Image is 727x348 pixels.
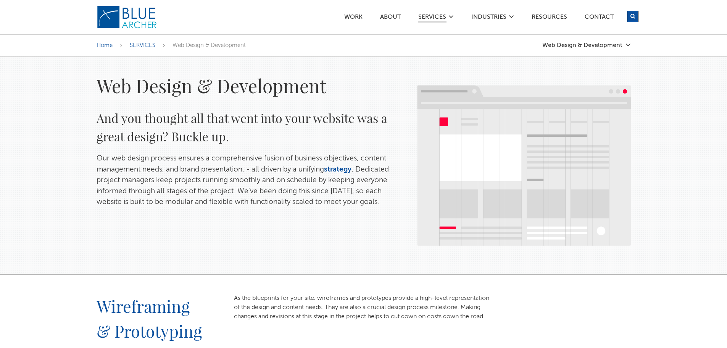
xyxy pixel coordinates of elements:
p: Our web design process ensures a comprehensive fusion of business objectives, content management ... [97,153,402,208]
a: Work [344,14,363,22]
a: strategy [324,166,351,173]
a: Web Design & Development [542,42,631,49]
p: As the blueprints for your site, wireframes and prototypes provide a high-level representation of... [234,294,493,321]
h2: And you thought all that went into your website was a great design? Buckle up. [97,109,402,146]
a: Industries [471,14,507,22]
a: SERVICES [418,14,447,23]
a: Resources [531,14,567,22]
a: Home [97,42,113,48]
img: what%2Dwe%2Ddo%2DWebdesign%2D%281%29.png [417,85,631,246]
h1: Web Design & Development [97,74,402,97]
span: Web Design & Development [172,42,246,48]
img: Blue Archer Logo [97,5,158,29]
a: SERVICES [130,42,155,48]
a: Contact [584,14,614,22]
a: ABOUT [380,14,401,22]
